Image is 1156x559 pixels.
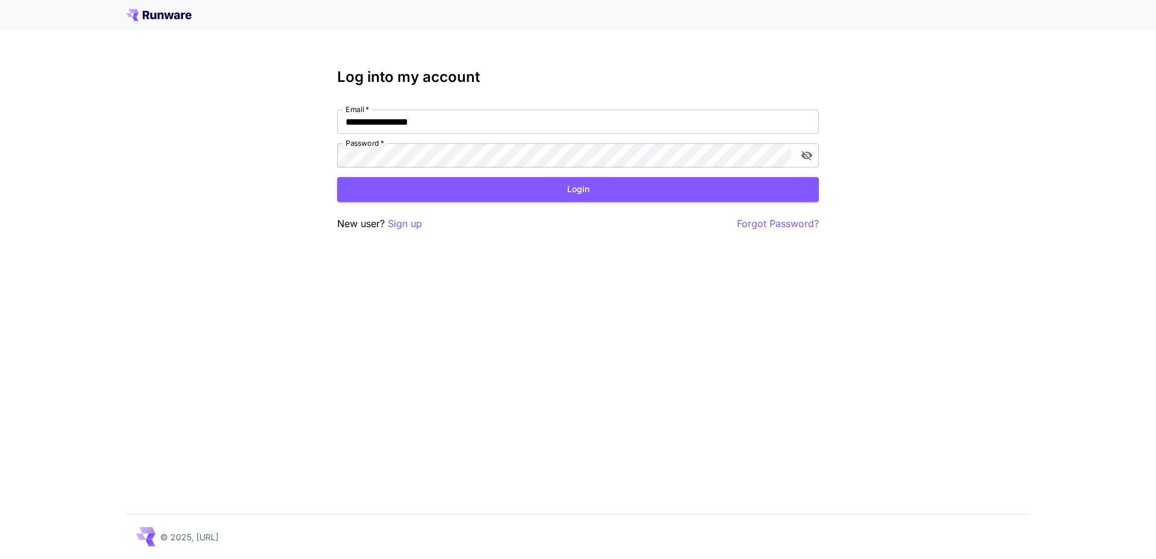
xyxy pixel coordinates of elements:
button: Login [337,177,819,202]
button: Forgot Password? [737,216,819,231]
button: Sign up [388,216,422,231]
button: toggle password visibility [796,145,818,166]
label: Password [346,138,384,148]
label: Email [346,104,369,114]
p: © 2025, [URL] [160,531,219,543]
p: New user? [337,216,422,231]
h3: Log into my account [337,69,819,86]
